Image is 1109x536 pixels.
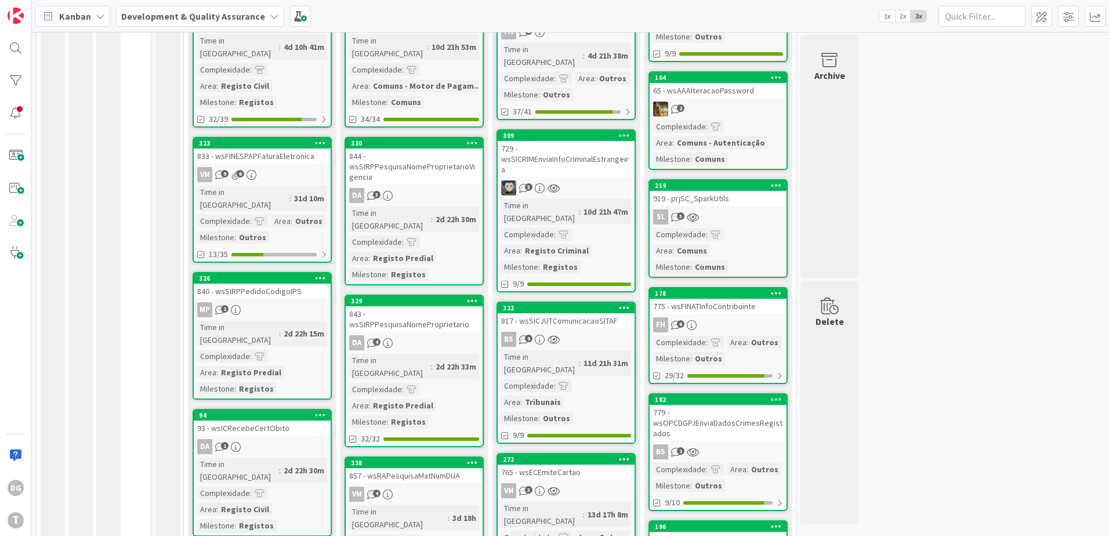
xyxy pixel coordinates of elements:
[199,139,331,147] div: 323
[199,274,331,283] div: 326
[585,508,631,521] div: 13d 17h 8m
[209,248,228,260] span: 13/35
[746,336,748,349] span: :
[194,302,331,317] div: MP
[346,468,483,483] div: 857 - wsRAPesquisaMatNumDUA
[291,215,292,227] span: :
[498,454,635,480] div: 272765 - wsECEmiteCartao
[525,183,532,191] span: 3
[501,199,579,224] div: Time in [GEOGRAPHIC_DATA]
[349,79,368,92] div: Area
[498,465,635,480] div: 765 - wsECEmiteCartao
[386,415,388,428] span: :
[653,444,668,459] div: BS
[221,170,229,178] span: 9
[216,503,218,516] span: :
[388,268,429,281] div: Registos
[402,63,404,76] span: :
[501,180,516,195] img: LS
[386,96,388,108] span: :
[879,10,895,22] span: 1x
[650,180,787,191] div: 219
[650,394,787,441] div: 182779 - wsOPCDGPJEnviaDadosCrimesRegistados
[349,268,386,281] div: Milestone
[692,153,728,165] div: Comuns
[690,153,692,165] span: :
[581,205,631,218] div: 10d 21h 47m
[748,336,781,349] div: Outros
[194,284,331,299] div: 840 - wsSIRPPedidoCodigoIPS
[650,394,787,405] div: 182
[581,357,631,370] div: 11d 21h 31m
[361,113,380,125] span: 34/34
[650,180,787,206] div: 219919 - prjSC_SparkUtils
[349,252,368,265] div: Area
[279,41,281,53] span: :
[665,497,680,509] span: 9/10
[498,454,635,465] div: 272
[346,296,483,306] div: 329
[911,10,926,22] span: 3x
[650,83,787,98] div: 65 - wsAAAlteracaoPassword
[221,442,229,450] span: 1
[197,321,279,346] div: Time in [GEOGRAPHIC_DATA]
[349,207,431,232] div: Time in [GEOGRAPHIC_DATA]
[540,412,573,425] div: Outros
[250,487,252,499] span: :
[370,79,484,92] div: Comuns - Motor de Pagam...
[197,79,216,92] div: Area
[194,138,331,164] div: 323833 - wsFINESPAPFaturaEletronica
[281,41,327,53] div: 4d 10h 41m
[583,49,585,62] span: :
[655,523,787,531] div: 196
[501,350,579,376] div: Time in [GEOGRAPHIC_DATA]
[655,289,787,298] div: 178
[650,73,787,83] div: 104
[501,244,520,257] div: Area
[346,138,483,149] div: 330
[271,215,291,227] div: Area
[234,231,236,244] span: :
[595,72,596,85] span: :
[748,463,781,476] div: Outros
[501,332,516,347] div: BS
[501,43,583,68] div: Time in [GEOGRAPHIC_DATA]
[216,366,218,379] span: :
[281,327,327,340] div: 2d 22h 15m
[346,487,483,502] div: VM
[448,512,450,524] span: :
[938,6,1025,27] input: Quick Filter...
[345,295,484,447] a: 329843 - wsSIRPPesquisaNomeProprietarioDATime in [GEOGRAPHIC_DATA]:2d 22h 33mComplexidade:Area:Re...
[498,131,635,177] div: 309729 - wsSICRIMEnviaInfoCriminalEstrangeira
[538,260,540,273] span: :
[349,188,364,203] div: DA
[672,136,674,149] span: :
[677,447,684,455] span: 1
[218,366,284,379] div: Registo Predial
[361,433,380,445] span: 32/32
[197,366,216,379] div: Area
[388,415,429,428] div: Registos
[653,317,668,332] div: FH
[194,149,331,164] div: 833 - wsFINESPAPFaturaEletronica
[498,332,635,347] div: BS
[59,9,91,23] span: Kanban
[349,96,386,108] div: Milestone
[520,396,522,408] span: :
[346,306,483,332] div: 843 - wsSIRPPesquisaNomeProprietario
[520,244,522,257] span: :
[653,153,690,165] div: Milestone
[433,213,479,226] div: 2d 22h 30m
[199,411,331,419] div: 94
[218,503,272,516] div: Registo Civil
[197,458,279,483] div: Time in [GEOGRAPHIC_DATA]
[194,273,331,284] div: 326
[501,260,538,273] div: Milestone
[236,519,277,532] div: Registos
[653,479,690,492] div: Milestone
[665,48,676,60] span: 9/9
[250,350,252,363] span: :
[351,459,483,467] div: 338
[236,96,277,108] div: Registos
[513,106,532,118] span: 37/41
